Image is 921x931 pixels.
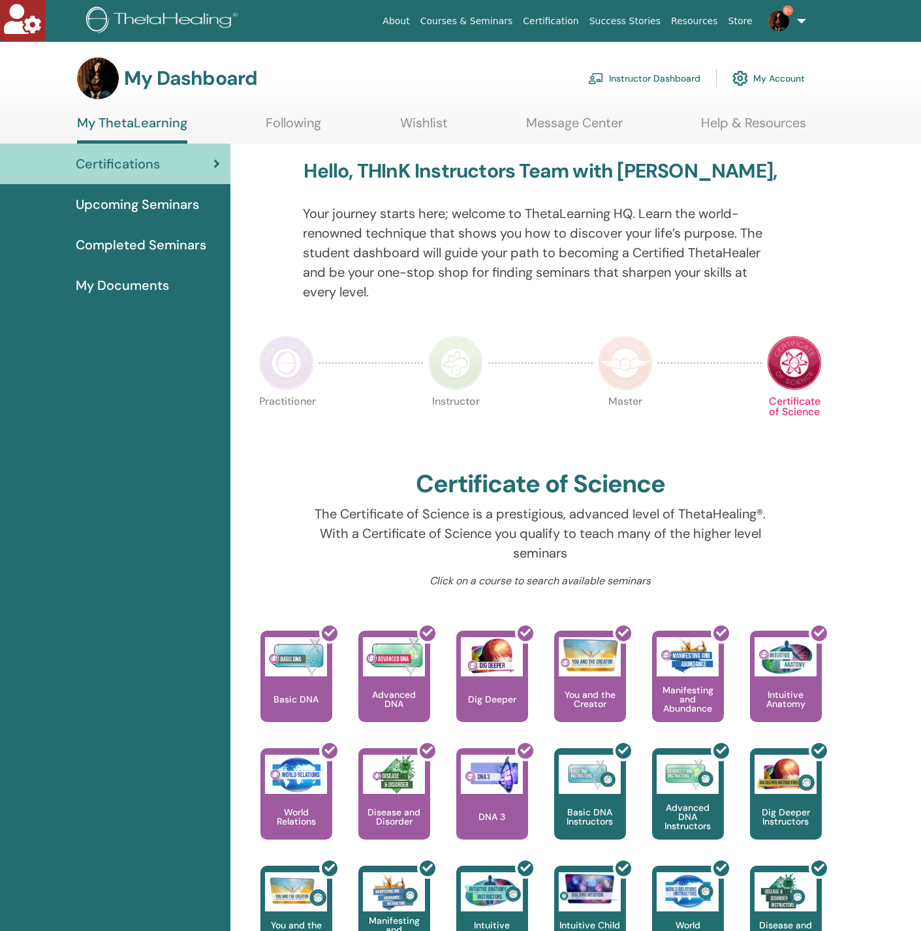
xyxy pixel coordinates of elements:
p: Click on a course to search available seminars [303,573,777,589]
p: World Relations [260,808,332,826]
h2: Certificate of Science [416,469,665,499]
img: World Relations Instructors [657,872,719,911]
a: Following [266,115,321,140]
span: Completed Seminars [76,235,206,255]
span: Certifications [76,154,160,174]
img: Certificate of Science [767,336,822,390]
img: Basic DNA Instructors [559,755,621,794]
a: Advanced DNA Advanced DNA [358,631,430,748]
a: Store [723,9,758,33]
p: Advanced DNA Instructors [652,803,724,830]
img: Instructor [428,336,483,390]
a: Basic DNA Instructors Basic DNA Instructors [554,748,626,866]
h3: My Dashboard [124,67,257,90]
a: Intuitive Anatomy Intuitive Anatomy [750,631,822,748]
p: Dig Deeper Instructors [750,808,822,826]
a: My Account [732,64,805,93]
a: World Relations World Relations [260,748,332,866]
img: logo.png [86,7,242,36]
img: World Relations [265,755,327,794]
img: Manifesting and Abundance [657,637,719,676]
img: Dig Deeper Instructors [755,755,817,794]
p: You and the Creator [554,690,626,708]
a: Dig Deeper Dig Deeper [456,631,528,748]
a: DNA 3 DNA 3 [456,748,528,866]
img: Disease and Disorder Instructors [755,872,817,911]
img: Disease and Disorder [363,755,425,794]
a: Resources [666,9,723,33]
p: Certificate of Science [767,396,822,451]
img: Practitioner [259,336,314,390]
p: Basic DNA Instructors [554,808,626,826]
a: Message Center [526,115,623,140]
img: Master [598,336,653,390]
img: DNA 3 [461,755,523,794]
img: default.jpg [768,10,789,31]
img: You and the Creator Instructors [265,872,327,911]
a: Manifesting and Abundance Manifesting and Abundance [652,631,724,748]
a: Certification [518,9,584,33]
p: Dig Deeper [463,695,522,704]
img: Advanced DNA [363,637,425,676]
p: The Certificate of Science is a prestigious, advanced level of ThetaHealing®. With a Certificate ... [303,504,777,563]
span: 9+ [783,5,793,16]
a: About [377,9,414,33]
p: Instructor [428,396,483,451]
span: My Documents [76,276,169,295]
a: Success Stories [584,9,666,33]
a: Disease and Disorder Disease and Disorder [358,748,430,866]
a: Advanced DNA Instructors Advanced DNA Instructors [652,748,724,866]
p: Manifesting and Abundance [652,686,724,713]
a: Instructor Dashboard [588,64,700,93]
a: Wishlist [400,115,448,140]
a: Courses & Seminars [415,9,518,33]
p: Disease and Disorder [358,808,430,826]
img: You and the Creator [559,637,621,673]
img: Intuitive Anatomy Instructors [461,872,523,911]
a: My ThetaLearning [77,115,187,144]
a: You and the Creator You and the Creator [554,631,626,748]
p: Advanced DNA [358,690,430,708]
a: Basic DNA Basic DNA [260,631,332,748]
img: Manifesting and Abundance Instructors [363,872,425,911]
h3: Hello, THInK Instructors Team with [PERSON_NAME], [304,159,777,183]
img: Intuitive Anatomy [755,637,817,676]
span: Upcoming Seminars [76,195,199,214]
img: Basic DNA [265,637,327,676]
img: Dig Deeper [461,637,523,676]
p: Your journey starts here; welcome to ThetaLearning HQ. Learn the world-renowned technique that sh... [303,204,777,302]
img: Advanced DNA Instructors [657,755,719,794]
p: Master [598,396,653,451]
img: default.jpg [77,57,119,99]
img: chalkboard-teacher.svg [588,72,604,84]
p: Intuitive Anatomy [750,690,822,708]
img: cog.svg [732,67,748,89]
a: Help & Resources [701,115,806,140]
p: Practitioner [259,396,314,451]
a: Dig Deeper Instructors Dig Deeper Instructors [750,748,822,866]
img: Intuitive Child In Me Instructors [559,872,621,904]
